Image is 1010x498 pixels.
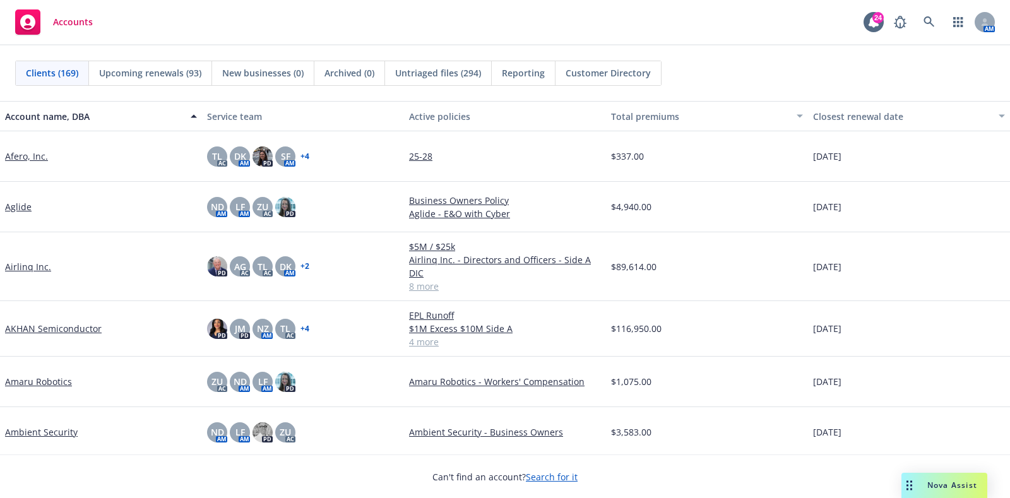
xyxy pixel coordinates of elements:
span: [DATE] [813,260,841,273]
a: Amaru Robotics - Workers' Compensation [409,375,601,388]
a: Accounts [10,4,98,40]
div: Service team [207,110,399,123]
span: LF [235,425,245,439]
a: + 4 [300,325,309,333]
a: Report a Bug [888,9,913,35]
a: Airlinq Inc. [5,260,51,273]
span: New businesses (0) [222,66,304,80]
a: Search for it [526,471,578,483]
span: Clients (169) [26,66,78,80]
a: Airlinq Inc. - Directors and Officers - Side A DIC [409,253,601,280]
a: 25-28 [409,150,601,163]
span: Accounts [53,17,93,27]
span: $3,583.00 [611,425,651,439]
a: Aglide [5,200,32,213]
span: AG [234,260,246,273]
span: LF [235,200,245,213]
a: Ambient Security - Business Owners [409,425,601,439]
span: Untriaged files (294) [395,66,481,80]
div: Drag to move [901,473,917,498]
span: LF [258,375,268,388]
span: ZU [257,200,268,213]
span: ZU [211,375,223,388]
span: [DATE] [813,200,841,213]
img: photo [275,372,295,392]
span: TL [280,322,290,335]
img: photo [207,319,227,339]
span: Can't find an account? [432,470,578,483]
a: Afero, Inc. [5,150,48,163]
div: Closest renewal date [813,110,991,123]
button: Service team [202,101,404,131]
span: TL [212,150,222,163]
span: NZ [257,322,269,335]
img: photo [252,146,273,167]
button: Nova Assist [901,473,987,498]
span: [DATE] [813,150,841,163]
span: $89,614.00 [611,260,656,273]
span: [DATE] [813,425,841,439]
span: [DATE] [813,375,841,388]
span: Nova Assist [927,480,977,490]
span: $116,950.00 [611,322,662,335]
a: EPL Runoff [409,309,601,322]
a: Amaru Robotics [5,375,72,388]
button: Total premiums [606,101,808,131]
span: DK [280,260,292,273]
span: ND [211,425,224,439]
a: + 2 [300,263,309,270]
span: $1,075.00 [611,375,651,388]
span: ND [211,200,224,213]
span: [DATE] [813,322,841,335]
span: ZU [280,425,291,439]
div: Total premiums [611,110,789,123]
span: TL [258,260,268,273]
div: Active policies [409,110,601,123]
a: Switch app [946,9,971,35]
a: $5M / $25k [409,240,601,253]
img: photo [252,422,273,442]
span: Archived (0) [324,66,374,80]
div: Account name, DBA [5,110,183,123]
a: + 4 [300,153,309,160]
div: 24 [872,12,884,23]
a: AKHAN Semiconductor [5,322,102,335]
img: photo [207,256,227,276]
a: 8 more [409,280,601,293]
a: Ambient Security [5,425,78,439]
button: Active policies [404,101,606,131]
a: Business Owners Policy [409,194,601,207]
a: 4 more [409,335,601,348]
span: DK [234,150,246,163]
span: SF [281,150,290,163]
span: $4,940.00 [611,200,651,213]
img: photo [275,197,295,217]
span: Customer Directory [566,66,651,80]
button: Closest renewal date [808,101,1010,131]
a: Search [917,9,942,35]
span: ND [234,375,247,388]
span: JM [235,322,246,335]
span: Reporting [502,66,545,80]
a: Aglide - E&O with Cyber [409,207,601,220]
a: $1M Excess $10M Side A [409,322,601,335]
span: Upcoming renewals (93) [99,66,201,80]
span: $337.00 [611,150,644,163]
